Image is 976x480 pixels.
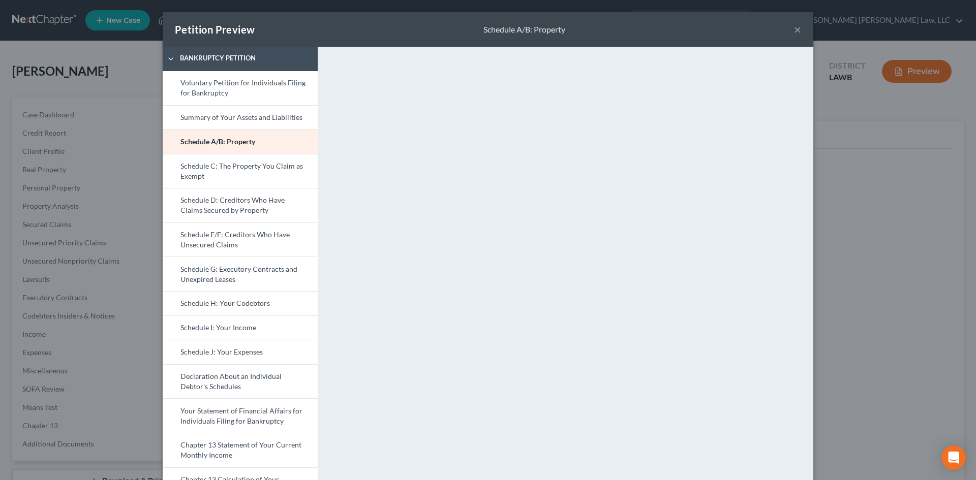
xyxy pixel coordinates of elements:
a: Schedule C: The Property You Claim as Exempt [163,154,318,188]
a: Voluntary Petition for Individuals Filing for Bankruptcy [163,71,318,105]
a: Bankruptcy Petition [163,47,318,71]
a: Chapter 13 Statement of Your Current Monthly Income [163,433,318,467]
span: Bankruptcy Petition [175,53,319,63]
button: × [794,23,801,36]
a: Schedule I: Your Income [163,315,318,340]
a: Schedule H: Your Codebtors [163,291,318,315]
iframe: <object ng-attr-data='[URL][DOMAIN_NAME]' type='application/pdf' width='100%' height='800px'></ob... [352,71,789,477]
a: Your Statement of Financial Affairs for Individuals Filing for Bankruptcy [163,398,318,433]
div: Petition Preview [175,22,255,37]
a: Declaration About an Individual Debtor's Schedules [163,364,318,399]
a: Summary of Your Assets and Liabilities [163,105,318,130]
a: Schedule A/B: Property [163,130,318,154]
a: Schedule D: Creditors Who Have Claims Secured by Property [163,188,318,222]
a: Schedule G: Executory Contracts and Unexpired Leases [163,257,318,291]
div: Open Intercom Messenger [941,445,966,470]
a: Schedule E/F: Creditors Who Have Unsecured Claims [163,222,318,257]
div: Schedule A/B: Property [483,24,565,36]
a: Schedule J: Your Expenses [163,340,318,364]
